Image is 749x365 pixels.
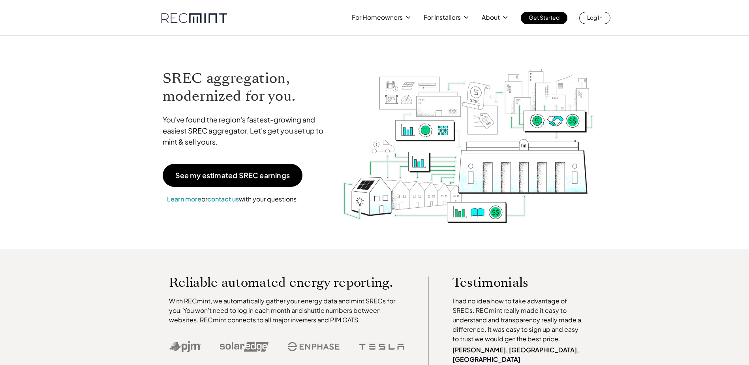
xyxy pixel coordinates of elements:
[175,172,290,179] p: See my estimated SREC earnings
[521,12,567,24] a: Get Started
[163,194,301,204] p: or with your questions
[169,296,404,325] p: With RECmint, we automatically gather your energy data and mint SRECs for you. You won't need to ...
[452,296,585,344] p: I had no idea how to take advantage of SRECs. RECmint really made it easy to understand and trans...
[579,12,610,24] a: Log In
[424,12,461,23] p: For Installers
[529,12,559,23] p: Get Started
[163,70,331,105] h1: SREC aggregation, modernized for you.
[452,345,585,364] p: [PERSON_NAME], [GEOGRAPHIC_DATA], [GEOGRAPHIC_DATA]
[163,114,331,147] p: You've found the region's fastest-growing and easiest SREC aggregator. Let's get you set up to mi...
[452,277,570,288] p: Testimonials
[587,12,603,23] p: Log In
[352,12,403,23] p: For Homeowners
[169,277,404,288] p: Reliable automated energy reporting.
[342,48,594,225] img: RECmint value cycle
[167,195,201,203] a: Learn more
[482,12,500,23] p: About
[163,164,302,187] a: See my estimated SREC earnings
[207,195,239,203] a: contact us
